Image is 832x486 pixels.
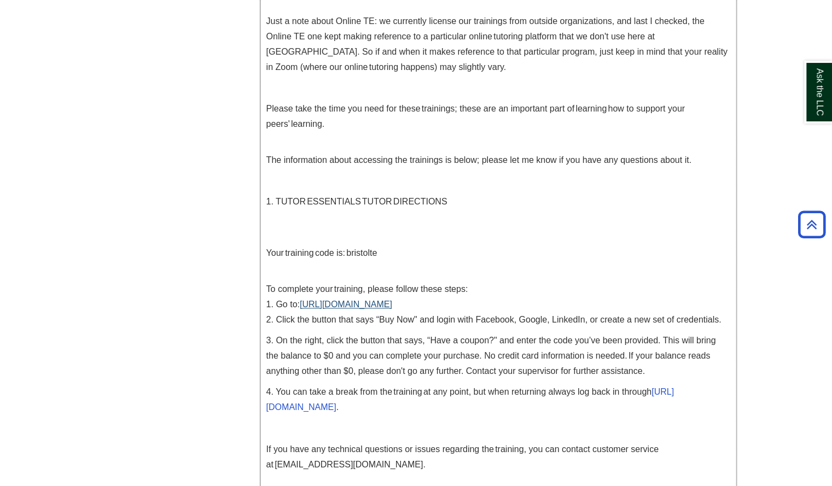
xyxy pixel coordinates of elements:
[266,441,730,472] p: If you have any technical questions or issues regarding the training, you can contact customer se...
[266,245,730,261] p: Your training code is: bristolte
[300,300,392,309] a: [URL][DOMAIN_NAME]
[266,266,730,327] p: To complete your training, please follow these steps: 1. Go to: 2. Click the button that says “Bu...
[266,194,730,240] p: 1. TUTOR ESSENTIALS TUTOR DIRECTIONS
[266,384,730,415] p: 4. You can take a break from the training at any point, but when returning always log back in thr...
[266,101,730,132] p: Please take the time you need for these trainings; these are an important part of learning how to...
[266,333,730,379] p: 3. On the right, click the button that says, “Have a coupon?" and enter the code you’ve been prov...
[794,217,829,232] a: Back to Top
[266,14,730,75] p: Just a note about Online TE: we currently license our trainings from outside organizations, and l...
[266,137,730,168] p: The information about accessing the trainings is below; please let me know if you have any questi...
